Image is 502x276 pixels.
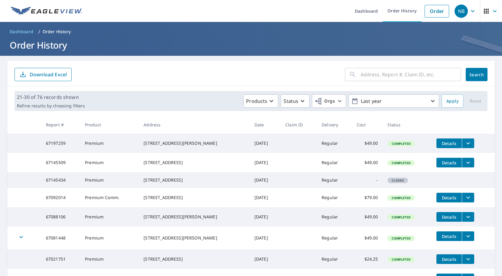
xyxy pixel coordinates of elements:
[440,256,458,262] span: Details
[317,249,352,269] td: Regular
[41,153,80,172] td: 67145509
[425,5,449,17] a: Order
[80,207,139,227] td: Premium
[462,212,474,222] button: filesDropdownBtn-67088106
[250,207,280,227] td: [DATE]
[352,207,383,227] td: $49.00
[462,254,474,264] button: filesDropdownBtn-67021751
[388,257,414,262] span: Completed
[250,153,280,172] td: [DATE]
[250,116,280,134] th: Date
[352,116,383,134] th: Cost
[7,27,36,36] a: Dashboard
[462,193,474,202] button: filesDropdownBtn-67092014
[15,68,72,81] button: Download Excel
[7,39,495,51] h1: Order History
[43,29,71,35] p: Order History
[466,68,487,81] button: Search
[30,71,67,78] p: Download Excel
[139,116,249,134] th: Address
[250,188,280,207] td: [DATE]
[41,207,80,227] td: 67088106
[80,188,139,207] td: Premium Comm.
[388,141,414,146] span: Completed
[352,227,383,249] td: $49.00
[80,153,139,172] td: Premium
[17,94,85,101] p: 21-30 of 76 records shown
[41,249,80,269] td: 67021751
[144,214,245,220] div: [STREET_ADDRESS][PERSON_NAME]
[436,138,462,148] button: detailsBtn-67197259
[144,140,245,146] div: [STREET_ADDRESS][PERSON_NAME]
[352,172,383,188] td: -
[41,134,80,153] td: 67197259
[144,235,245,241] div: [STREET_ADDRESS][PERSON_NAME]
[436,193,462,202] button: detailsBtn-67092014
[80,116,139,134] th: Product
[281,94,309,108] button: Status
[455,5,468,18] div: NB
[388,161,414,165] span: Completed
[383,116,431,134] th: Status
[280,116,317,134] th: Claim ID
[144,256,245,262] div: [STREET_ADDRESS]
[440,233,458,239] span: Details
[352,134,383,153] td: $49.00
[388,215,414,219] span: Completed
[17,103,85,109] p: Refine results by choosing filters
[38,28,40,35] li: /
[80,134,139,153] td: Premium
[446,97,458,105] span: Apply
[10,29,34,35] span: Dashboard
[41,116,80,134] th: Report #
[358,96,429,106] p: Last year
[462,138,474,148] button: filesDropdownBtn-67197259
[436,212,462,222] button: detailsBtn-67088106
[250,227,280,249] td: [DATE]
[243,94,278,108] button: Products
[440,160,458,166] span: Details
[436,254,462,264] button: detailsBtn-67021751
[317,116,352,134] th: Delivery
[317,207,352,227] td: Regular
[317,172,352,188] td: Regular
[440,195,458,201] span: Details
[250,249,280,269] td: [DATE]
[250,172,280,188] td: [DATE]
[80,172,139,188] td: Premium
[41,227,80,249] td: 67081448
[11,7,82,16] img: EV Logo
[440,214,458,220] span: Details
[436,231,462,241] button: detailsBtn-67081448
[317,134,352,153] td: Regular
[440,141,458,146] span: Details
[462,158,474,167] button: filesDropdownBtn-67145509
[388,178,407,182] span: Closed
[315,97,335,105] span: Orgs
[80,227,139,249] td: Premium
[388,236,414,240] span: Completed
[462,231,474,241] button: filesDropdownBtn-67081448
[41,172,80,188] td: 67145434
[361,66,461,83] input: Address, Report #, Claim ID, etc.
[352,249,383,269] td: $24.25
[317,153,352,172] td: Regular
[41,188,80,207] td: 67092014
[144,195,245,201] div: [STREET_ADDRESS]
[312,94,346,108] button: Orgs
[317,188,352,207] td: Regular
[250,134,280,153] td: [DATE]
[352,153,383,172] td: $49.00
[352,188,383,207] td: $79.00
[246,97,267,105] p: Products
[442,94,463,108] button: Apply
[80,249,139,269] td: Premium
[144,160,245,166] div: [STREET_ADDRESS]
[283,97,298,105] p: Status
[348,94,439,108] button: Last year
[388,196,414,200] span: Completed
[436,158,462,167] button: detailsBtn-67145509
[7,27,495,36] nav: breadcrumb
[144,177,245,183] div: [STREET_ADDRESS]
[317,227,352,249] td: Regular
